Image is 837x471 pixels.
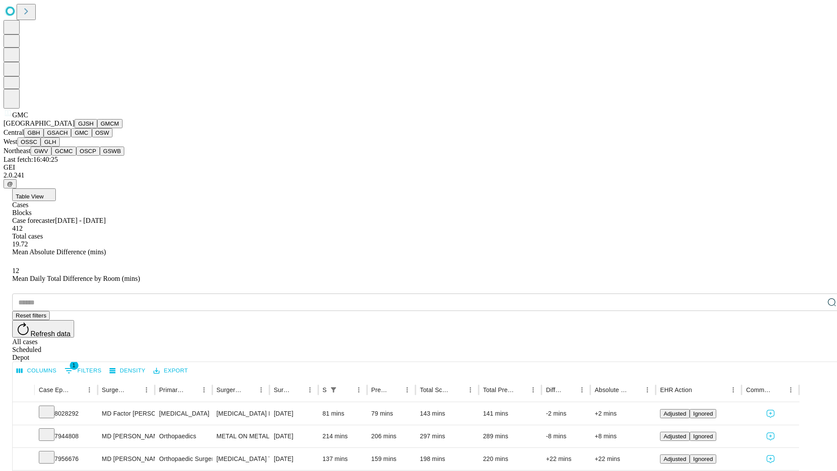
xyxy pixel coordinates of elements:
div: Surgery Name [217,386,242,393]
div: 143 mins [420,403,474,425]
button: Sort [629,384,641,396]
div: Scheduled In Room Duration [323,386,327,393]
button: OSW [92,128,113,137]
div: Orthopaedics [159,425,208,447]
button: Menu [727,384,739,396]
span: Adjusted [663,410,686,417]
div: GEI [3,164,834,171]
div: 7944808 [39,425,93,447]
button: Menu [304,384,316,396]
button: Menu [83,384,95,396]
button: Menu [576,384,588,396]
span: @ [7,181,13,187]
button: Sort [186,384,198,396]
button: Refresh data [12,320,74,338]
button: Sort [772,384,785,396]
button: Adjusted [660,432,690,441]
span: Mean Daily Total Difference by Room (mins) [12,275,140,282]
button: Reset filters [12,311,50,320]
div: 159 mins [371,448,412,470]
button: Expand [17,429,30,444]
span: Central [3,129,24,136]
button: Show filters [327,384,340,396]
div: [DATE] [274,448,314,470]
span: Adjusted [663,456,686,462]
div: [DATE] [274,403,314,425]
div: Surgeon Name [102,386,127,393]
div: Predicted In Room Duration [371,386,388,393]
button: Adjusted [660,454,690,464]
div: Surgery Date [274,386,291,393]
button: Expand [17,406,30,422]
span: 412 [12,225,23,232]
button: Sort [292,384,304,396]
button: Menu [641,384,653,396]
button: GWV [31,147,51,156]
div: 8028292 [39,403,93,425]
span: GMC [12,111,28,119]
div: [DATE] [274,425,314,447]
span: Ignored [693,433,713,440]
div: 141 mins [483,403,538,425]
div: -8 mins [546,425,586,447]
button: Sort [515,384,527,396]
div: 198 mins [420,448,474,470]
button: GMC [71,128,92,137]
button: Sort [693,384,705,396]
span: Northeast [3,147,31,154]
div: Difference [546,386,563,393]
div: EHR Action [660,386,692,393]
button: Sort [243,384,255,396]
button: Menu [401,384,413,396]
button: Menu [464,384,476,396]
div: Primary Service [159,386,184,393]
span: Refresh data [31,330,71,338]
div: 1 active filter [327,384,340,396]
div: MD [PERSON_NAME] Jr [PERSON_NAME] C Md [102,425,150,447]
div: Total Predicted Duration [483,386,514,393]
button: GMCM [97,119,122,128]
span: Total cases [12,232,43,240]
div: [MEDICAL_DATA] [159,403,208,425]
div: +22 mins [595,448,651,470]
div: Absolute Difference [595,386,628,393]
button: Sort [452,384,464,396]
div: 297 mins [420,425,474,447]
div: 79 mins [371,403,412,425]
button: Sort [564,384,576,396]
button: Adjusted [660,409,690,418]
div: [MEDICAL_DATA] TOTAL HIP [217,448,265,470]
span: Adjusted [663,433,686,440]
div: MD Factor [PERSON_NAME] [102,403,150,425]
button: Ignored [690,432,716,441]
div: 7956676 [39,448,93,470]
span: Ignored [693,410,713,417]
span: 19.72 [12,240,28,248]
button: Ignored [690,409,716,418]
button: Sort [340,384,353,396]
div: -2 mins [546,403,586,425]
div: MD [PERSON_NAME] Jr [PERSON_NAME] C Md [102,448,150,470]
span: Mean Absolute Difference (mins) [12,248,106,256]
button: Show filters [62,364,104,378]
div: METAL ON METAL [MEDICAL_DATA] [217,425,265,447]
div: 81 mins [323,403,363,425]
button: Menu [353,384,365,396]
div: +22 mins [546,448,586,470]
span: Case forecaster [12,217,55,224]
button: Menu [785,384,797,396]
button: OSCP [76,147,100,156]
button: Sort [128,384,140,396]
button: Menu [140,384,153,396]
span: Ignored [693,456,713,462]
div: 2.0.241 [3,171,834,179]
div: +2 mins [595,403,651,425]
button: GSACH [44,128,71,137]
button: @ [3,179,17,188]
button: Sort [389,384,401,396]
div: Comments [746,386,771,393]
span: West [3,138,17,145]
button: Menu [198,384,210,396]
button: GSWB [100,147,125,156]
span: 12 [12,267,19,274]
